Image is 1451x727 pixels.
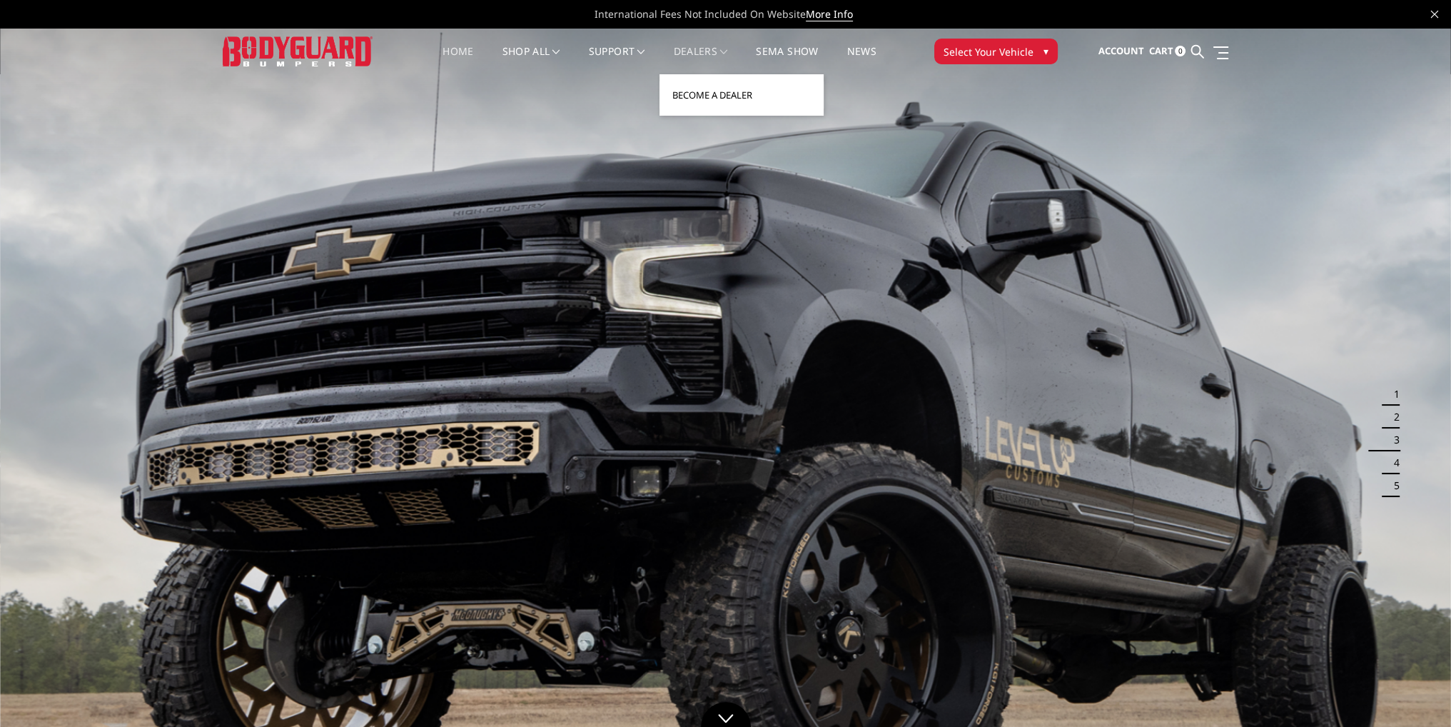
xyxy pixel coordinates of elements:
a: Click to Down [701,702,751,727]
button: 2 of 5 [1385,406,1400,428]
a: Dealers [674,46,728,74]
a: Account [1098,32,1143,71]
button: 4 of 5 [1385,451,1400,474]
img: BODYGUARD BUMPERS [223,36,373,66]
a: Home [443,46,473,74]
span: 0 [1175,46,1185,56]
span: ▾ [1043,44,1048,59]
span: Account [1098,44,1143,57]
a: Cart 0 [1148,32,1185,71]
a: More Info [806,7,853,21]
a: Become a Dealer [665,81,818,109]
a: shop all [502,46,560,74]
a: Support [589,46,645,74]
button: 1 of 5 [1385,383,1400,406]
button: 5 of 5 [1385,474,1400,497]
button: 3 of 5 [1385,428,1400,451]
span: Cart [1148,44,1173,57]
span: Select Your Vehicle [944,44,1033,59]
a: News [846,46,876,74]
iframe: Chat Widget [1380,658,1451,727]
a: SEMA Show [756,46,818,74]
button: Select Your Vehicle [934,39,1058,64]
